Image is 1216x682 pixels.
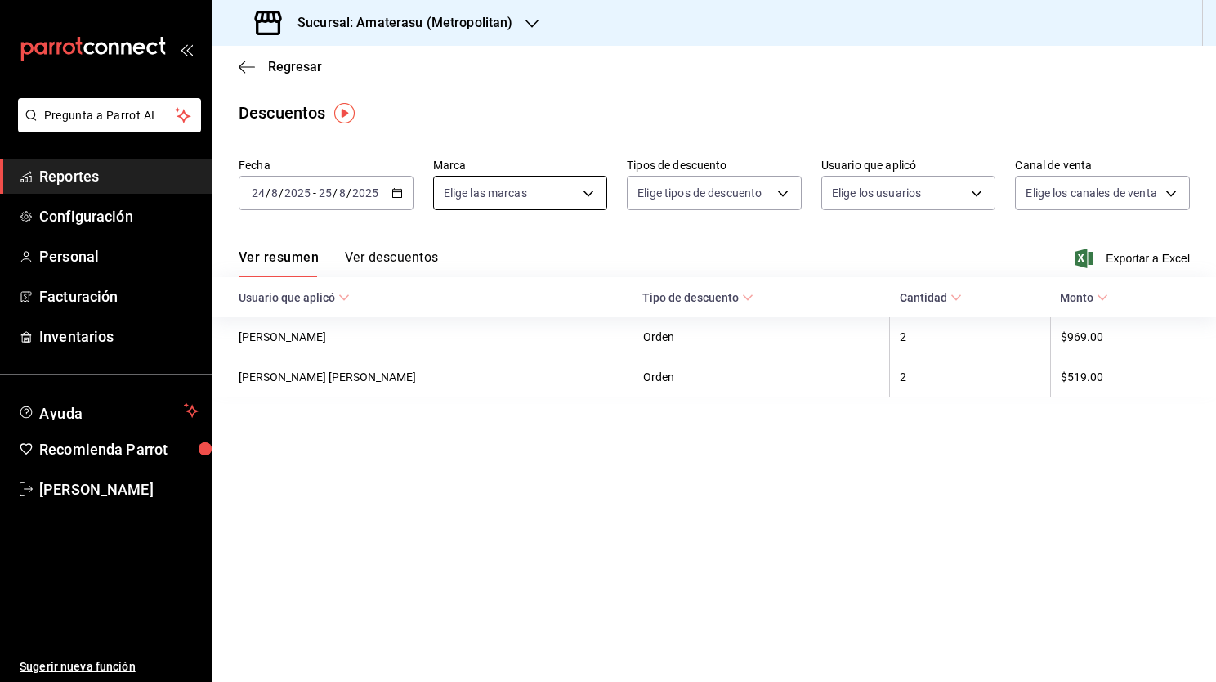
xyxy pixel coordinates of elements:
[279,186,284,200] span: /
[239,159,414,171] label: Fecha
[832,185,921,201] span: Elige los usuarios
[39,285,199,307] span: Facturación
[1050,357,1216,397] th: $519.00
[239,101,325,125] div: Descuentos
[351,186,379,200] input: ----
[890,317,1051,357] th: 2
[39,438,199,460] span: Recomienda Parrot
[39,478,199,500] span: [PERSON_NAME]
[1050,317,1216,357] th: $969.00
[334,103,355,123] img: Tooltip marker
[345,249,438,277] button: Ver descuentos
[266,186,270,200] span: /
[239,291,350,304] span: Usuario que aplicó
[346,186,351,200] span: /
[251,186,266,200] input: --
[39,245,199,267] span: Personal
[1060,291,1108,304] span: Monto
[900,291,962,304] span: Cantidad
[239,249,438,277] div: navigation tabs
[39,325,199,348] span: Inventarios
[433,159,608,171] label: Marca
[1026,185,1156,201] span: Elige los canales de venta
[338,186,346,200] input: --
[20,658,199,675] span: Sugerir nueva función
[633,357,890,397] th: Orden
[44,107,176,124] span: Pregunta a Parrot AI
[239,249,319,277] button: Ver resumen
[239,59,322,74] button: Regresar
[270,186,279,200] input: --
[180,43,193,56] button: open_drawer_menu
[1015,159,1190,171] label: Canal de venta
[821,159,996,171] label: Usuario que aplicó
[212,357,633,397] th: [PERSON_NAME] [PERSON_NAME]
[333,186,338,200] span: /
[313,186,316,200] span: -
[627,159,802,171] label: Tipos de descuento
[642,291,753,304] span: Tipo de descuento
[1078,249,1190,268] button: Exportar a Excel
[284,186,311,200] input: ----
[284,13,512,33] h3: Sucursal: Amaterasu (Metropolitan)
[39,205,199,227] span: Configuración
[39,165,199,187] span: Reportes
[268,59,322,74] span: Regresar
[633,317,890,357] th: Orden
[39,401,177,420] span: Ayuda
[318,186,333,200] input: --
[444,185,527,201] span: Elige las marcas
[212,317,633,357] th: [PERSON_NAME]
[637,185,762,201] span: Elige tipos de descuento
[890,357,1051,397] th: 2
[18,98,201,132] button: Pregunta a Parrot AI
[11,119,201,136] a: Pregunta a Parrot AI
